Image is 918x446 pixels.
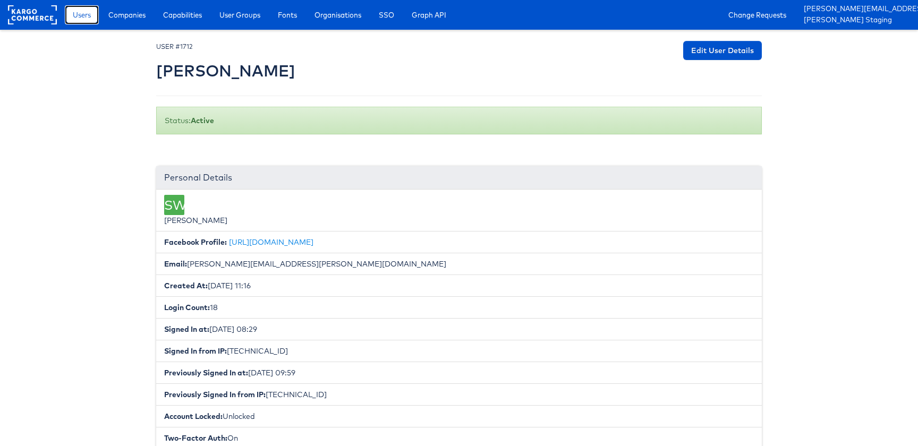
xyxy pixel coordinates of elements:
[219,10,260,20] span: User Groups
[379,10,394,20] span: SSO
[164,303,210,312] b: Login Count:
[156,275,762,297] li: [DATE] 11:16
[156,190,762,231] li: [PERSON_NAME]
[65,5,99,24] a: Users
[164,195,184,215] div: SW
[100,5,154,24] a: Companies
[164,346,227,356] b: Signed In from IP:
[164,281,208,290] b: Created At:
[156,166,762,190] div: Personal Details
[371,5,402,24] a: SSO
[155,5,210,24] a: Capabilities
[191,116,214,125] b: Active
[156,405,762,427] li: Unlocked
[404,5,454,24] a: Graph API
[307,5,369,24] a: Organisations
[164,324,209,334] b: Signed In at:
[211,5,268,24] a: User Groups
[164,433,227,443] b: Two-Factor Auth:
[73,10,91,20] span: Users
[164,411,223,421] b: Account Locked:
[156,318,762,340] li: [DATE] 08:29
[683,41,762,60] a: Edit User Details
[108,10,146,20] span: Companies
[412,10,446,20] span: Graph API
[163,10,202,20] span: Capabilities
[164,390,266,399] b: Previously Signed In from IP:
[278,10,297,20] span: Fonts
[804,15,910,26] a: [PERSON_NAME] Staging
[156,383,762,406] li: [TECHNICAL_ID]
[804,4,910,15] a: [PERSON_NAME][EMAIL_ADDRESS][PERSON_NAME][DOMAIN_NAME]
[270,5,305,24] a: Fonts
[156,362,762,384] li: [DATE] 09:59
[156,42,193,50] small: USER #1712
[156,62,295,80] h2: [PERSON_NAME]
[164,259,187,269] b: Email:
[720,5,794,24] a: Change Requests
[314,10,361,20] span: Organisations
[229,237,313,247] a: [URL][DOMAIN_NAME]
[156,253,762,275] li: [PERSON_NAME][EMAIL_ADDRESS][PERSON_NAME][DOMAIN_NAME]
[156,107,762,134] div: Status:
[164,368,248,378] b: Previously Signed In at:
[156,296,762,319] li: 18
[156,340,762,362] li: [TECHNICAL_ID]
[164,237,227,247] b: Facebook Profile:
